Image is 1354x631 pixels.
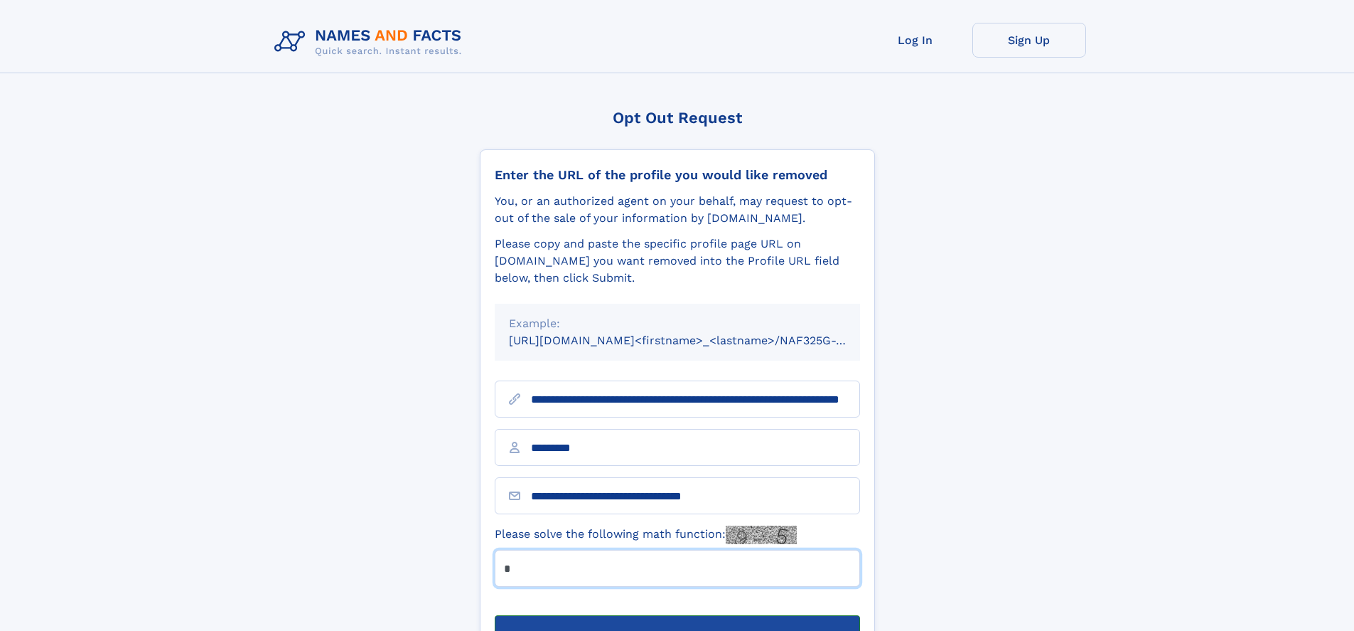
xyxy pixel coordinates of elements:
[509,315,846,332] div: Example:
[495,167,860,183] div: Enter the URL of the profile you would like removed
[269,23,473,61] img: Logo Names and Facts
[859,23,972,58] a: Log In
[495,526,797,544] label: Please solve the following math function:
[480,109,875,127] div: Opt Out Request
[495,235,860,287] div: Please copy and paste the specific profile page URL on [DOMAIN_NAME] you want removed into the Pr...
[972,23,1086,58] a: Sign Up
[495,193,860,227] div: You, or an authorized agent on your behalf, may request to opt-out of the sale of your informatio...
[509,334,887,347] small: [URL][DOMAIN_NAME]<firstname>_<lastname>/NAF325G-xxxxxxxx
